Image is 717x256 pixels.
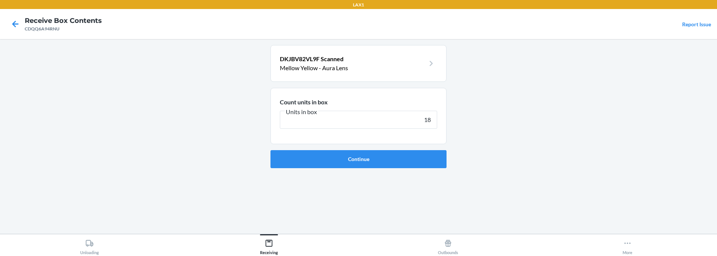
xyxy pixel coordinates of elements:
p: LAX1 [353,2,364,8]
div: CDQQ6A94RNU [25,26,102,32]
a: Report Issue [682,21,711,27]
p: Mellow Yellow - Aura Lens [280,63,425,72]
div: More [623,236,632,255]
a: DKJBV82VL9F ScannedMellow Yellow - Aura Lens [280,54,437,72]
button: Continue [270,150,447,168]
div: Outbounds [438,236,458,255]
span: Units in box [285,108,318,116]
span: Count units in box [280,98,328,105]
button: Receiving [179,234,359,255]
h4: Receive Box Contents [25,16,102,26]
button: Outbounds [358,234,538,255]
div: Receiving [260,236,278,255]
span: DKJBV82VL9F Scanned [280,55,344,62]
input: Units in box [280,111,437,129]
div: Unloading [80,236,99,255]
